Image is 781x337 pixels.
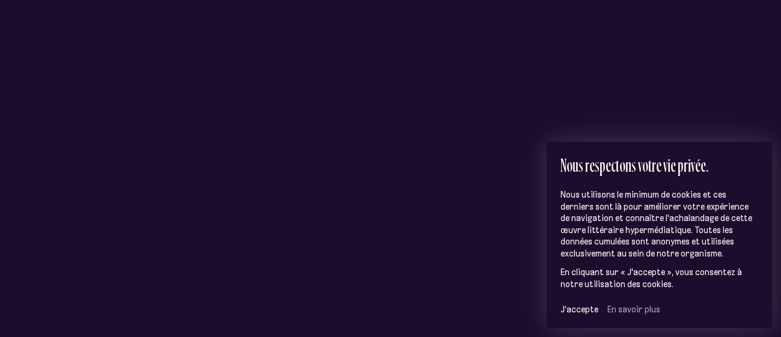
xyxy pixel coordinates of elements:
p: Nous utilisons le minimum de cookies et ces derniers sont là pour améliorer votre expérience de n... [561,189,759,260]
h2: Nous respectons votre vie privée. [561,155,759,175]
a: En savoir plus [607,304,660,315]
button: J’accepte [561,304,598,315]
p: En cliquant sur « J'accepte », vous consentez à notre utilisation des cookies. [561,267,759,290]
